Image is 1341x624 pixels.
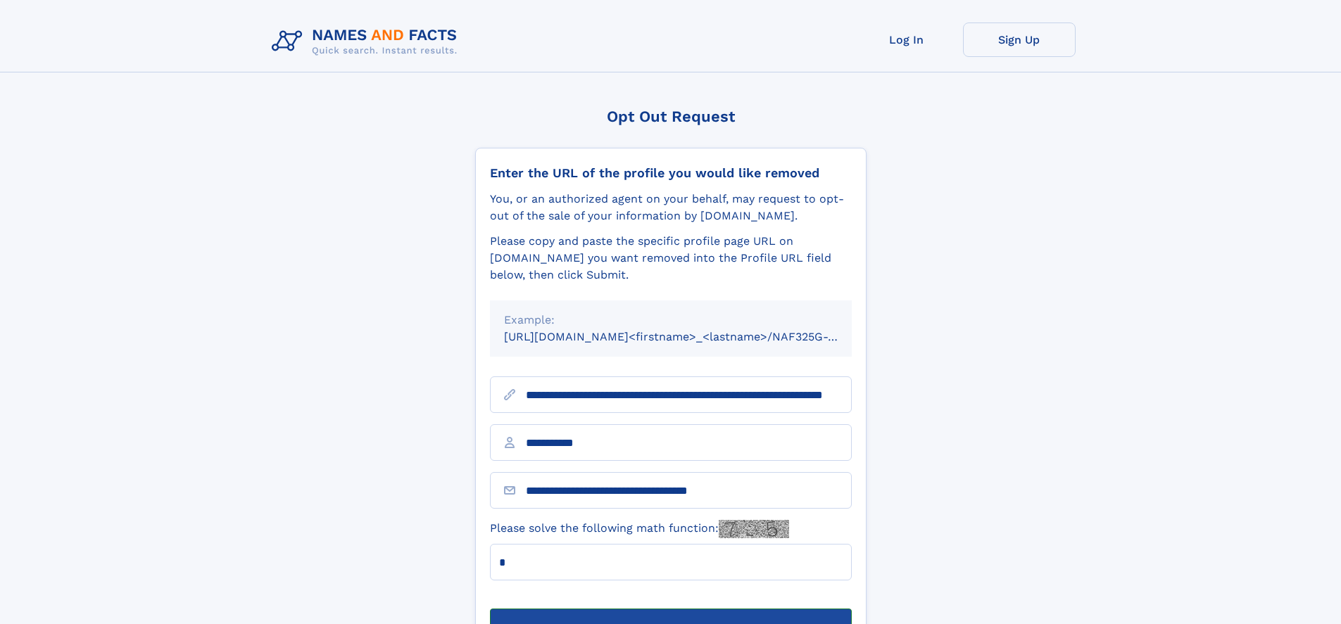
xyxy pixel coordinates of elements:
[490,233,852,284] div: Please copy and paste the specific profile page URL on [DOMAIN_NAME] you want removed into the Pr...
[850,23,963,57] a: Log In
[266,23,469,61] img: Logo Names and Facts
[490,520,789,538] label: Please solve the following math function:
[504,330,879,343] small: [URL][DOMAIN_NAME]<firstname>_<lastname>/NAF325G-xxxxxxxx
[475,108,867,125] div: Opt Out Request
[963,23,1076,57] a: Sign Up
[504,312,838,329] div: Example:
[490,191,852,224] div: You, or an authorized agent on your behalf, may request to opt-out of the sale of your informatio...
[490,165,852,181] div: Enter the URL of the profile you would like removed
